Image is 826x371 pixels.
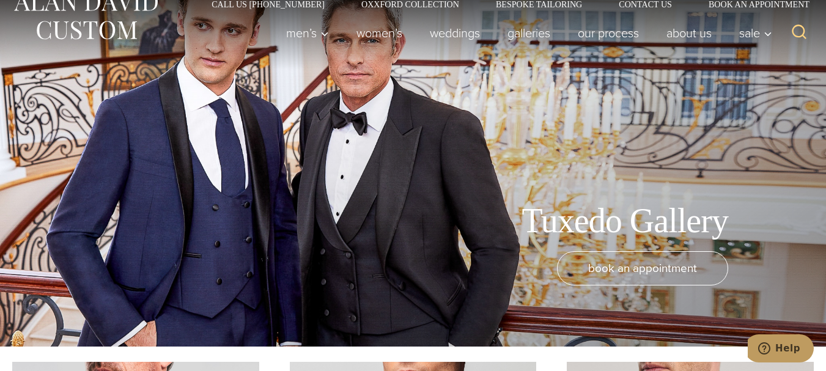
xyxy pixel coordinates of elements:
a: book an appointment [557,251,728,285]
button: Sale sub menu toggle [726,21,779,45]
a: Galleries [494,21,564,45]
a: weddings [416,21,494,45]
h1: Tuxedo Gallery [522,200,728,241]
a: About Us [653,21,726,45]
button: View Search Form [784,18,814,48]
span: book an appointment [588,259,697,277]
a: Our Process [564,21,653,45]
nav: Primary Navigation [273,21,779,45]
a: Women’s [343,21,416,45]
iframe: Opens a widget where you can chat to one of our agents [748,334,814,365]
button: Men’s sub menu toggle [273,21,343,45]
